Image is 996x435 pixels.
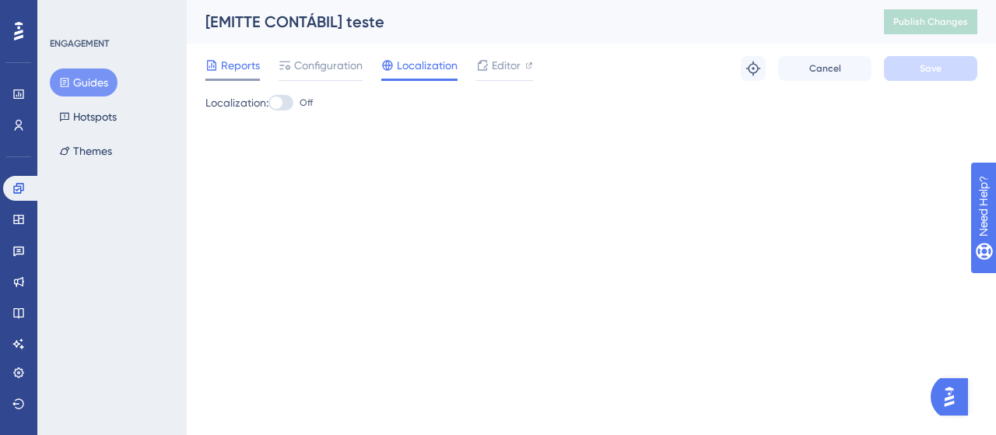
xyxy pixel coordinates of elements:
button: Guides [50,68,117,96]
span: Editor [492,56,521,75]
span: Configuration [294,56,363,75]
span: Need Help? [37,4,97,23]
span: Publish Changes [893,16,968,28]
span: Off [300,96,313,109]
span: Cancel [809,62,841,75]
div: Localization: [205,93,977,112]
button: Cancel [778,56,871,81]
div: [EMITTE CONTÁBIL] teste [205,11,845,33]
button: Themes [50,137,121,165]
button: Hotspots [50,103,126,131]
div: ENGAGEMENT [50,37,109,50]
span: Localization [397,56,458,75]
span: Save [920,62,942,75]
span: Reports [221,56,260,75]
iframe: UserGuiding AI Assistant Launcher [931,374,977,420]
button: Publish Changes [884,9,977,34]
button: Save [884,56,977,81]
